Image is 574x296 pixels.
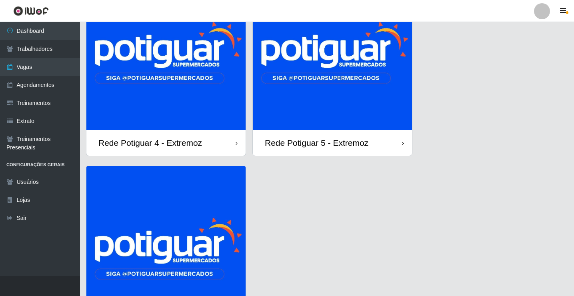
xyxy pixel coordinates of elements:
[265,138,368,148] div: Rede Potiguar 5 - Extremoz
[98,138,202,148] div: Rede Potiguar 4 - Extremoz
[13,6,49,16] img: CoreUI Logo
